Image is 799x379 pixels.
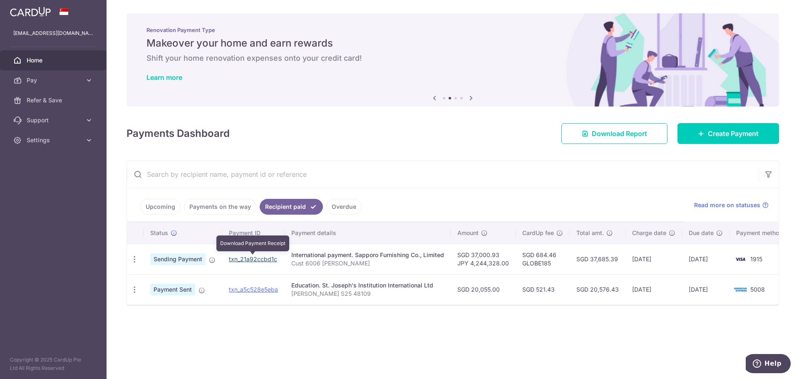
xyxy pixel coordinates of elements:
a: Create Payment [677,123,779,144]
span: 1915 [750,255,762,263]
span: Charge date [632,229,666,237]
span: Sending Payment [150,253,206,265]
th: Payment ID [222,222,285,244]
a: Download Report [561,123,667,144]
td: SGD 20,055.00 [451,274,516,305]
div: Education. St. Joseph's Institution International Ltd [291,281,444,290]
td: [DATE] [682,244,730,274]
a: Recipient paid [260,199,323,215]
img: Renovation banner [127,13,779,107]
td: SGD 684.46 GLOBE185 [516,244,570,274]
p: [EMAIL_ADDRESS][DOMAIN_NAME] [13,29,93,37]
a: txn_a5c528e5eba [229,286,278,293]
span: Status [150,229,168,237]
a: Payments on the way [184,199,256,215]
h6: Shift your home renovation expenses onto your credit card! [146,53,759,63]
span: Total amt. [576,229,604,237]
td: SGD 37,685.39 [570,244,625,274]
img: CardUp [10,7,51,17]
span: Create Payment [708,129,759,139]
span: Settings [27,136,82,144]
div: International payment. Sapporo Furnishing Co., Limited [291,251,444,259]
td: SGD 521.43 [516,274,570,305]
span: Pay [27,76,82,84]
span: 5008 [750,286,765,293]
td: [DATE] [625,274,682,305]
span: Due date [689,229,714,237]
td: SGD 37,000.93 JPY 4,244,328.00 [451,244,516,274]
span: CardUp fee [522,229,554,237]
td: SGD 20,576.43 [570,274,625,305]
td: [DATE] [625,244,682,274]
span: Home [27,56,82,64]
th: Payment method [730,222,793,244]
a: Overdue [326,199,362,215]
span: Read more on statuses [694,201,760,209]
img: Bank Card [732,254,749,264]
span: Payment Sent [150,284,195,295]
img: Bank Card [732,285,749,295]
span: Support [27,116,82,124]
span: Amount [457,229,479,237]
a: Learn more [146,73,182,82]
h5: Makeover your home and earn rewards [146,37,759,50]
p: Renovation Payment Type [146,27,759,33]
span: Download Report [592,129,647,139]
td: [DATE] [682,274,730,305]
div: Download Payment Receipt [216,235,289,251]
input: Search by recipient name, payment id or reference [127,161,759,188]
h4: Payments Dashboard [127,126,230,141]
p: Cust 6006 [PERSON_NAME] [291,259,444,268]
iframe: Opens a widget where you can find more information [746,354,791,375]
span: Refer & Save [27,96,82,104]
p: [PERSON_NAME] S25 48109 [291,290,444,298]
a: Read more on statuses [694,201,769,209]
a: txn_21a92ccbd1c [229,255,277,263]
th: Payment details [285,222,451,244]
a: Upcoming [140,199,181,215]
